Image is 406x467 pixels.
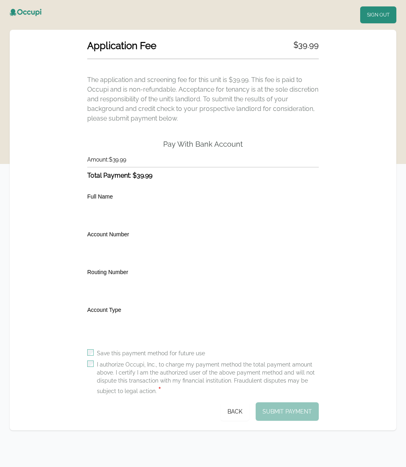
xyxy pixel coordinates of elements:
h2: $ 39.99 [293,39,319,52]
h2: Application Fee [87,39,156,52]
h3: Total Payment: $39.99 [87,171,319,180]
h4: Amount: $39.99 [87,156,319,164]
button: Back [221,402,249,421]
label: Account Type [87,307,121,313]
label: I authorize Occupi, Inc., to charge my payment method the total payment amount above. I certify I... [97,360,319,396]
label: Full Name [87,193,113,200]
p: The application and screening fee for this unit is $ 39.99 . This fee is paid to Occupi and is no... [87,75,319,123]
label: Routing Number [87,269,128,275]
label: Save this payment method for future use [97,349,205,357]
h2: Pay With Bank Account [163,139,243,149]
button: Sign Out [360,6,396,23]
label: Account Number [87,231,129,238]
